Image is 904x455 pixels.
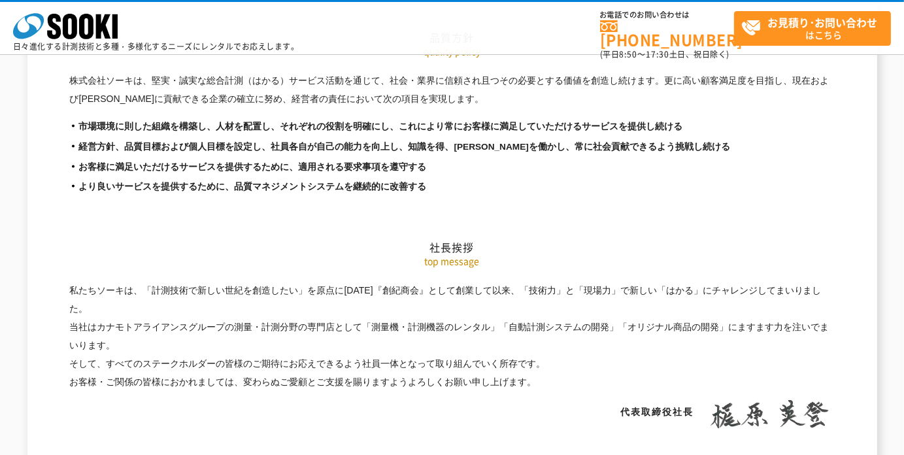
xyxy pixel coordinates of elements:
p: 私たちソーキは、「計測技術で新しい世紀を創造したい」を原点に[DATE]『創紀商会』として創業して以来、「技術力」と「現場力」で新しい「はかる」にチャレンジしてまいりました。 当社はカナモトアラ... [70,281,835,392]
strong: お見積り･お問い合わせ [768,14,878,30]
li: お客様に満足いただけるサービスを提供するために、適用される要求事項を遵守する [70,161,835,175]
span: 8:50 [620,48,638,60]
span: 17:30 [646,48,669,60]
li: 市場環境に則した組織を構築し、人材を配置し、それぞれの役割を明確にし、これにより常にお客様に満足していただけるサービスを提供し続ける [70,121,835,135]
span: (平日 ～ 土日、祝日除く) [600,48,729,60]
a: [PHONE_NUMBER] [600,20,734,47]
p: 日々進化する計測技術と多種・多様化するニーズにレンタルでお応えします。 [13,42,299,50]
img: 梶原 英登 [704,400,835,429]
li: 経営方針、品質目標および個人目標を設定し、社員各自が自己の能力を向上し、知識を得、[PERSON_NAME]を働かし、常に社会貢献できるよう挑戦し続ける [70,141,835,155]
li: より良いサービスを提供するために、品質マネジメントシステムを継続的に改善する [70,181,835,195]
p: top message [70,254,835,268]
p: 株式会社ソーキは、堅実・誠実な総合計測（はかる）サービス活動を通じて、社会・業界に信頼され且つその必要とする価値を創造し続けます。更に高い顧客満足度を目指し、現在および[PERSON_NAME]... [70,71,835,108]
span: はこちら [741,12,890,44]
span: 代表取締役社長 [621,407,694,418]
a: お見積り･お問い合わせはこちら [734,11,891,46]
h2: 社長挨拶 [70,110,835,254]
span: お電話でのお問い合わせは [600,11,734,19]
